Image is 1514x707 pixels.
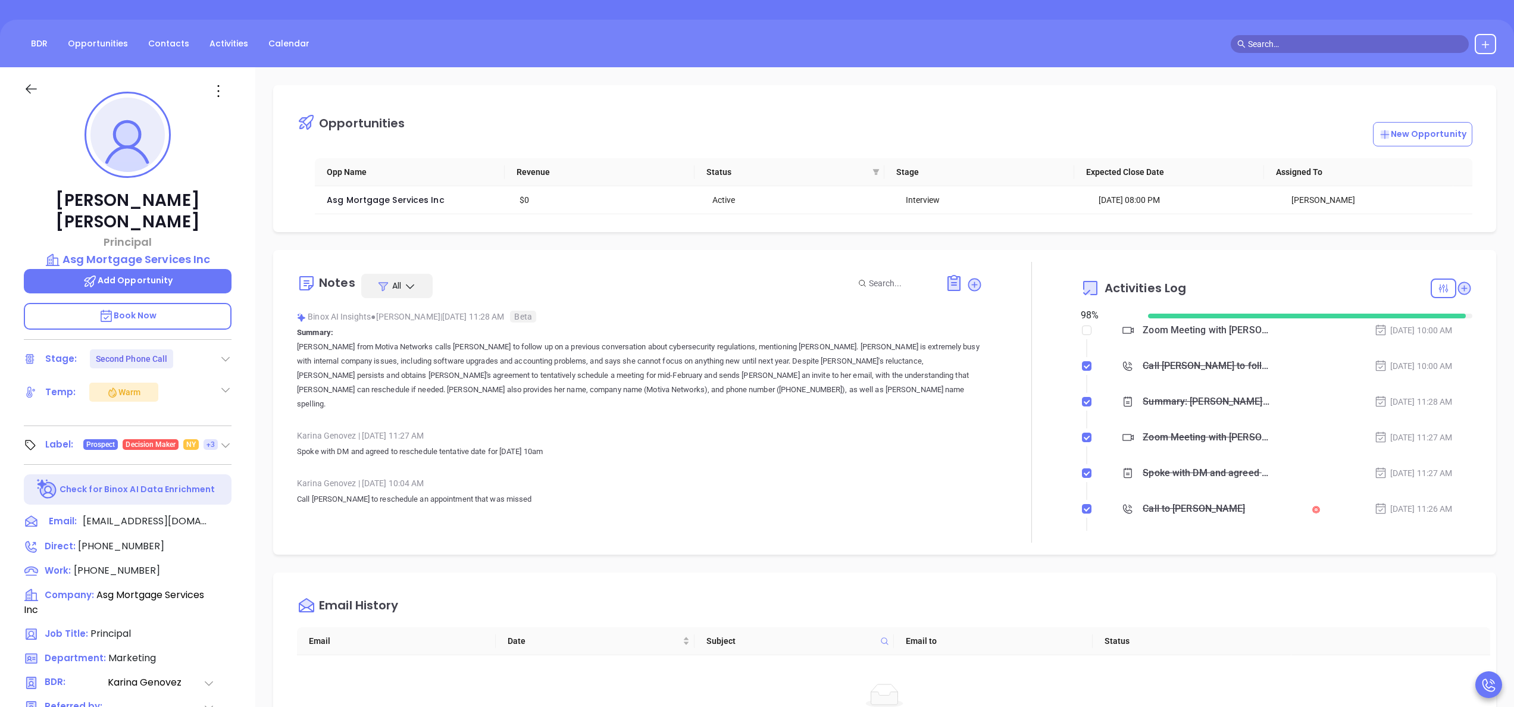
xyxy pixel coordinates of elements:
div: [DATE] 10:00 AM [1374,359,1453,373]
div: 98 % [1081,308,1134,323]
div: Binox AI Insights [PERSON_NAME] | [DATE] 11:28 AM [297,308,983,326]
div: Warm [107,385,140,399]
th: Email [297,627,496,655]
div: Call [PERSON_NAME] to follow up [1143,357,1270,375]
div: Call to [PERSON_NAME] [1143,500,1245,518]
p: Call [PERSON_NAME] to reschedule an appointment that was missed [297,492,983,506]
p: Principal [24,234,232,250]
span: Beta [510,311,536,323]
span: [PHONE_NUMBER] [78,539,164,553]
span: Karina Genovez [108,675,203,690]
a: Activities [202,34,255,54]
div: [DATE] 11:26 AM [1374,502,1453,515]
a: Asg Mortgage Services Inc [24,251,232,268]
span: [EMAIL_ADDRESS][DOMAIN_NAME] [83,514,208,528]
div: Opportunities [319,117,405,129]
div: Second Phone Call [96,349,168,368]
p: Spoke with DM and agreed to reschedule tentative date for [DATE] 10am [297,445,983,459]
span: Direct : [45,540,76,552]
div: Notes [319,277,355,289]
span: Asg Mortgage Services Inc [24,588,204,617]
th: Date [496,627,695,655]
img: profile-user [90,98,165,172]
span: | [358,431,360,440]
div: Zoom Meeting with [PERSON_NAME] [1143,321,1270,339]
span: [PHONE_NUMBER] [74,564,160,577]
span: Status [706,165,868,179]
input: Search… [1248,37,1462,51]
a: Opportunities [61,34,135,54]
div: Karina Genovez [DATE] 11:27 AM [297,427,983,445]
span: filter [872,168,880,176]
span: All [392,280,401,292]
div: Interview [906,193,1082,207]
a: Calendar [261,34,317,54]
input: Search... [869,277,932,290]
th: Email to [894,627,1093,655]
img: svg%3e [297,313,306,322]
th: Stage [884,158,1074,186]
img: Ai-Enrich-DaqCidB-.svg [37,479,58,500]
span: Activities Log [1105,282,1186,294]
span: search [1237,40,1246,48]
th: Expected Close Date [1074,158,1264,186]
span: | [358,478,360,488]
th: Status [1093,627,1291,655]
div: [DATE] 11:27 AM [1374,467,1453,480]
span: Date [508,634,680,647]
div: $0 [520,193,696,207]
a: BDR [24,34,55,54]
span: Marketing [108,651,156,665]
div: Email History [319,599,398,615]
span: filter [870,163,882,181]
div: [DATE] 10:00 AM [1374,324,1453,337]
div: Spoke with DM and agreed to reschedule tentative date for [DATE] 10am [1143,464,1270,482]
p: Check for Binox AI Data Enrichment [60,483,215,496]
th: Revenue [505,158,695,186]
div: [DATE] 11:28 AM [1374,395,1453,408]
span: BDR: [45,675,107,690]
span: +3 [207,438,215,451]
p: New Opportunity [1379,128,1467,140]
div: Summary: [PERSON_NAME] from Motiva Networks calls [PERSON_NAME] to follow up on a previous conver... [1143,393,1270,411]
div: [DATE] 11:27 AM [1374,431,1453,444]
span: Company: [45,589,94,601]
span: Work: [45,564,71,577]
span: ● [371,312,376,321]
span: Subject [706,634,875,647]
span: Job Title: [45,627,88,640]
p: [PERSON_NAME] from Motiva Networks calls [PERSON_NAME] to follow up on a previous conversation ab... [297,340,983,411]
span: Book Now [99,309,157,321]
th: Assigned To [1264,158,1454,186]
div: Temp: [45,383,76,401]
p: [PERSON_NAME] [PERSON_NAME] [24,190,232,233]
div: Zoom Meeting with [PERSON_NAME] [1143,428,1270,446]
div: [DATE] 08:00 PM [1099,193,1275,207]
span: Department: [45,652,106,664]
span: Prospect [86,438,115,451]
span: NY [186,438,196,451]
div: Stage: [45,350,77,368]
div: [PERSON_NAME] [1291,193,1468,207]
span: Principal [90,627,131,640]
span: Add Opportunity [83,274,173,286]
div: Active [712,193,889,207]
span: Email: [49,514,77,530]
th: Opp Name [315,158,505,186]
div: Label: [45,436,74,453]
a: Contacts [141,34,196,54]
b: Summary: [297,328,333,337]
a: Asg Mortgage Services Inc [327,194,445,206]
div: Karina Genovez [DATE] 10:04 AM [297,474,983,492]
span: Decision Maker [126,438,175,451]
